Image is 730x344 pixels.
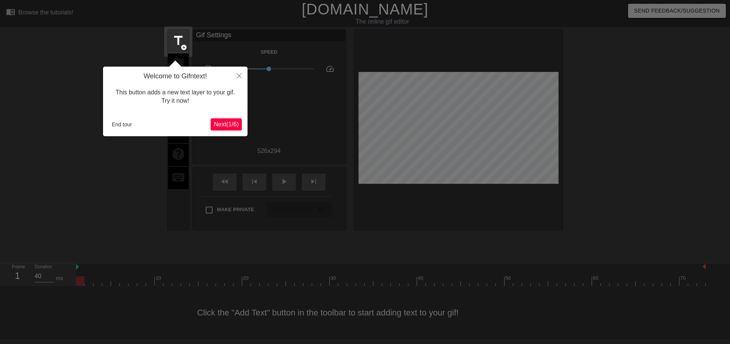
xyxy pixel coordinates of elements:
div: This button adds a new text layer to your gif. Try it now! [109,81,242,113]
button: Next [211,118,242,131]
span: Next ( 1 / 6 ) [214,121,239,127]
button: Close [231,67,248,84]
h4: Welcome to Gifntext! [109,72,242,81]
button: End tour [109,119,135,130]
